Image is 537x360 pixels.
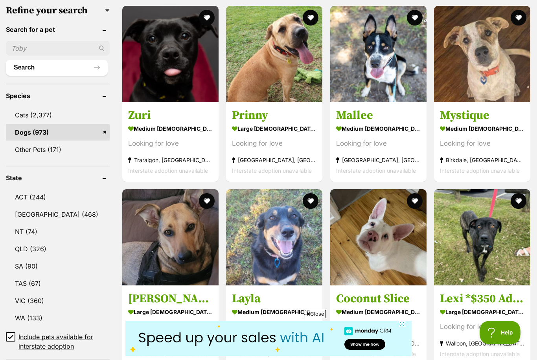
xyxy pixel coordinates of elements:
div: Looking for love [336,138,421,149]
h3: Refine your search [6,5,110,16]
span: Interstate adoption unavailable [232,167,312,174]
iframe: Help Scout Beacon - Open [480,321,521,344]
strong: [GEOGRAPHIC_DATA], [GEOGRAPHIC_DATA] [336,155,421,165]
h3: Zuri [128,108,213,123]
iframe: Advertisement [125,321,412,356]
span: Include pets available for interstate adoption [18,332,110,351]
a: Zuri medium [DEMOGRAPHIC_DATA] Dog Looking for love Traralgon, [GEOGRAPHIC_DATA] Interstate adopt... [122,102,219,182]
strong: Traralgon, [GEOGRAPHIC_DATA] [128,155,213,165]
a: Prinny large [DEMOGRAPHIC_DATA] Dog Looking for love [GEOGRAPHIC_DATA], [GEOGRAPHIC_DATA] Interst... [226,102,322,182]
a: Dogs (973) [6,124,110,141]
button: favourite [511,193,526,209]
div: Looking for love [128,138,213,149]
strong: medium [DEMOGRAPHIC_DATA] Dog [128,123,213,134]
img: Prinny - Shar Pei Dog [226,6,322,102]
a: QLD (326) [6,241,110,257]
img: Lexi *$350 Adoption Fee* - Mastiff Dog [434,189,530,285]
strong: large [DEMOGRAPHIC_DATA] Dog [128,306,213,318]
strong: large [DEMOGRAPHIC_DATA] Dog [232,123,316,134]
a: WA (133) [6,310,110,326]
span: Interstate adoption unavailable [336,167,416,174]
strong: medium [DEMOGRAPHIC_DATA] Dog [336,306,421,318]
span: Interstate adoption unavailable [440,351,520,357]
strong: Birkdale, [GEOGRAPHIC_DATA] [440,155,524,165]
img: Zuri - Staffordshire Bull Terrier Dog [122,6,219,102]
button: favourite [511,10,526,26]
a: Cats (2,377) [6,107,110,123]
a: VIC (360) [6,292,110,309]
strong: Walloon, [GEOGRAPHIC_DATA] [440,338,524,349]
div: Looking for love [440,138,524,149]
button: favourite [303,10,319,26]
strong: medium [DEMOGRAPHIC_DATA] Dog [440,123,524,134]
button: favourite [303,193,319,209]
div: Looking for love [440,322,524,332]
strong: medium [DEMOGRAPHIC_DATA] Dog [232,306,316,318]
h3: Mystique [440,108,524,123]
h3: [PERSON_NAME] *$350 Adoption Fee* [128,291,213,306]
h3: Mallee [336,108,421,123]
h3: Lexi *$350 Adoption Fee* [440,291,524,306]
button: favourite [199,193,215,209]
h3: Coconut Slice [336,291,421,306]
button: favourite [407,10,423,26]
button: favourite [407,193,423,209]
div: Looking for love [232,138,316,149]
input: Toby [6,41,110,56]
button: Search [6,60,108,75]
strong: medium [DEMOGRAPHIC_DATA] Dog [336,123,421,134]
button: favourite [199,10,215,26]
a: Mystique medium [DEMOGRAPHIC_DATA] Dog Looking for love Birkdale, [GEOGRAPHIC_DATA] Interstate ad... [434,102,530,182]
header: State [6,174,110,181]
img: Layla - Australian Kelpie Dog [226,189,322,285]
span: Close [305,310,326,318]
h3: Layla [232,291,316,306]
strong: [GEOGRAPHIC_DATA], [GEOGRAPHIC_DATA] [336,338,421,349]
img: Mallee - Australian Kelpie Dog [330,6,427,102]
a: [GEOGRAPHIC_DATA] (468) [6,206,110,223]
header: Species [6,92,110,99]
a: Include pets available for interstate adoption [6,332,110,351]
a: TAS (67) [6,275,110,292]
header: Search for a pet [6,26,110,33]
strong: large [DEMOGRAPHIC_DATA] Dog [440,306,524,318]
span: Interstate adoption unavailable [440,167,520,174]
a: ACT (244) [6,189,110,205]
a: Other Pets (171) [6,141,110,158]
span: Interstate adoption unavailable [128,167,208,174]
h3: Prinny [232,108,316,123]
img: Bellah *$350 Adoption Fee* - German Shepherd Dog x Australian Kelpie Dog [122,189,219,285]
span: Interstate adoption unavailable [336,351,416,357]
img: Mystique - Staffordshire Bull Terrier x Australian Cattle Dog [434,6,530,102]
strong: [GEOGRAPHIC_DATA], [GEOGRAPHIC_DATA] [232,155,316,165]
div: Gentle Soul [336,322,421,332]
a: Mallee medium [DEMOGRAPHIC_DATA] Dog Looking for love [GEOGRAPHIC_DATA], [GEOGRAPHIC_DATA] Inters... [330,102,427,182]
a: NT (74) [6,223,110,240]
img: Coconut Slice - Irish Wolfhound Dog [330,189,427,285]
a: SA (90) [6,258,110,274]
